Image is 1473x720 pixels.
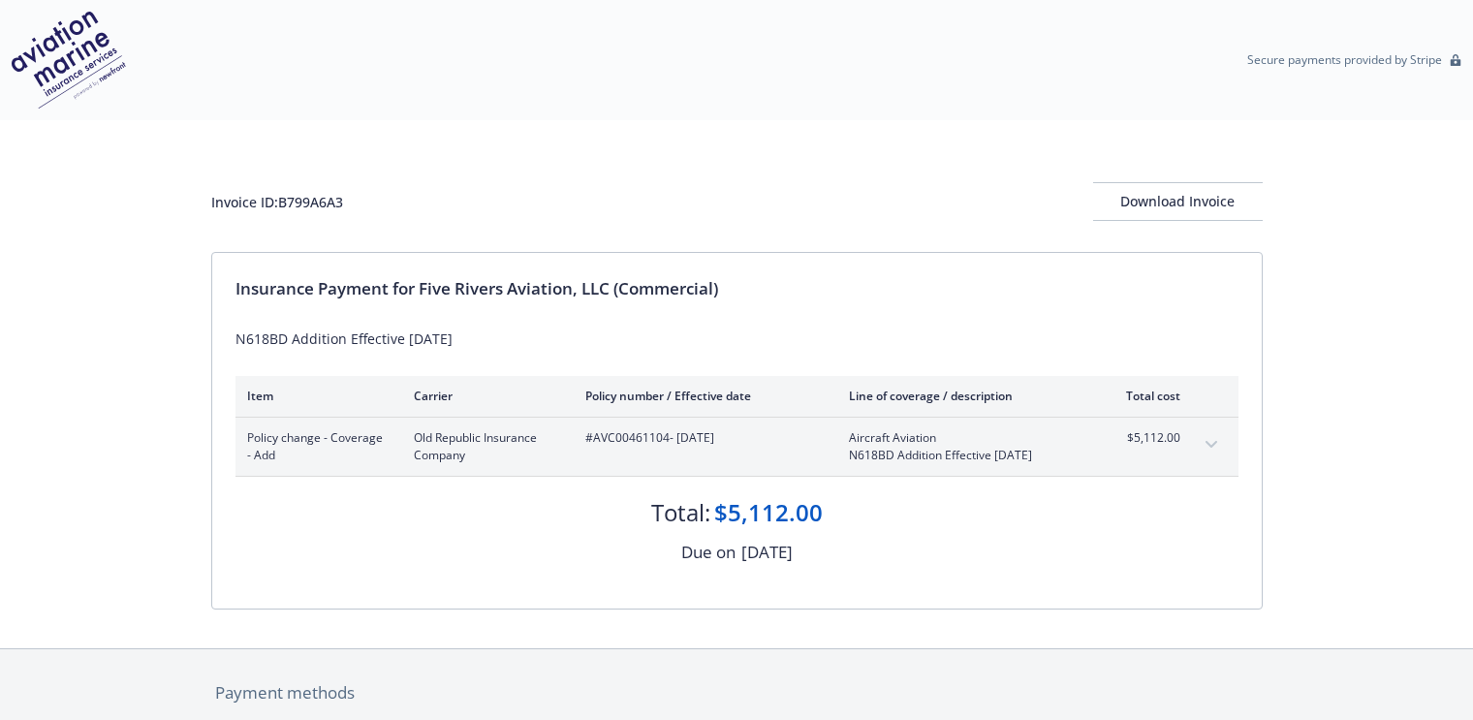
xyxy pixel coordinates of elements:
[741,540,793,565] div: [DATE]
[651,496,710,529] div: Total:
[414,429,554,464] span: Old Republic Insurance Company
[211,192,343,212] div: Invoice ID: B799A6A3
[235,276,1238,301] div: Insurance Payment for Five Rivers Aviation, LLC (Commercial)
[247,429,383,464] span: Policy change - Coverage - Add
[849,447,1077,464] span: N618BD Addition Effective [DATE]
[1196,429,1227,460] button: expand content
[681,540,736,565] div: Due on
[1093,183,1263,220] div: Download Invoice
[1093,182,1263,221] button: Download Invoice
[1108,388,1180,404] div: Total cost
[235,329,1238,349] div: N618BD Addition Effective [DATE]
[414,388,554,404] div: Carrier
[235,418,1238,476] div: Policy change - Coverage - AddOld Republic Insurance Company#AVC00461104- [DATE]Aircraft Aviation...
[1247,51,1442,68] p: Secure payments provided by Stripe
[1108,429,1180,447] span: $5,112.00
[849,429,1077,447] span: Aircraft Aviation
[247,388,383,404] div: Item
[849,429,1077,464] span: Aircraft AviationN618BD Addition Effective [DATE]
[215,680,1259,705] div: Payment methods
[585,429,818,447] span: #AVC00461104 - [DATE]
[849,388,1077,404] div: Line of coverage / description
[714,496,823,529] div: $5,112.00
[585,388,818,404] div: Policy number / Effective date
